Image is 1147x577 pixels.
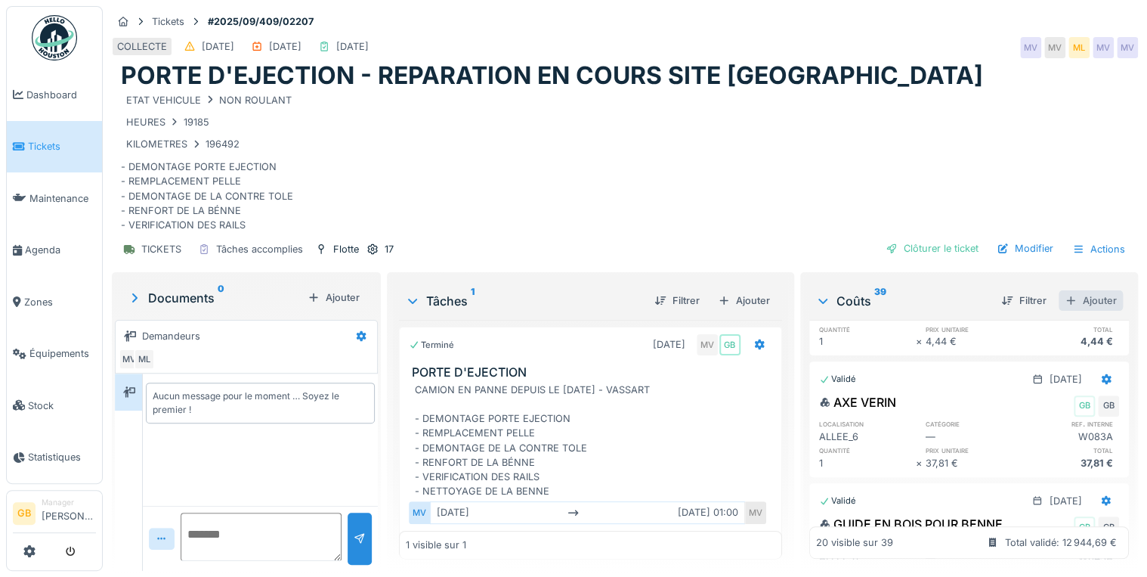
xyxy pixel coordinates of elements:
[142,329,200,343] div: Demandeurs
[1098,396,1119,417] div: GB
[29,191,96,206] span: Maintenance
[28,399,96,413] span: Stock
[1022,334,1119,349] div: 4,44 €
[7,172,102,225] a: Maintenance
[202,14,320,29] strong: #2025/09/409/02207
[430,501,744,523] div: [DATE] [DATE] 01:00
[29,346,96,361] span: Équipements
[819,515,1003,533] div: GUIDE EN BOIS POUR BENNE
[1022,445,1119,455] h6: total
[126,137,240,151] div: KILOMETRES 196492
[127,289,301,307] div: Documents
[819,445,916,455] h6: quantité
[32,15,77,60] img: Badge_color-CXgf-gQk.svg
[301,287,366,308] div: Ajouter
[126,115,209,129] div: HEURES 19185
[7,69,102,121] a: Dashboard
[121,91,1129,233] div: - DEMONTAGE PORTE EJECTION - REMPLACEMENT PELLE - DEMONTAGE DE LA CONTRE TOLE - RENFORT DE LA BÉN...
[1059,290,1123,311] div: Ajouter
[141,242,181,256] div: TICKETS
[1068,37,1090,58] div: ML
[24,295,96,309] span: Zones
[153,389,368,417] div: Aucun message pour le moment … Soyez le premier !
[1022,456,1119,470] div: 37,81 €
[1005,535,1117,550] div: Total validé: 12 944,69 €
[415,383,771,499] div: CAMION EN PANNE DEPUIS LE [DATE] - VASSART - DEMONTAGE PORTE EJECTION - REMPLACEMENT PELLE - DEMO...
[926,324,1022,334] h6: prix unitaire
[926,445,1022,455] h6: prix unitaire
[134,349,155,370] div: ML
[926,419,1022,429] h6: catégorie
[202,39,234,54] div: [DATE]
[819,393,896,411] div: AXE VERIN
[269,39,301,54] div: [DATE]
[653,337,685,352] div: [DATE]
[926,334,1022,349] div: 4,44 €
[1020,37,1041,58] div: MV
[1050,494,1082,508] div: [DATE]
[1074,396,1095,417] div: GB
[1022,419,1119,429] h6: ref. interne
[819,456,916,470] div: 1
[1050,372,1082,386] div: [DATE]
[719,334,740,355] div: GB
[1022,324,1119,334] h6: total
[26,88,96,102] span: Dashboard
[916,334,926,349] div: ×
[1022,430,1119,444] div: W083A
[412,365,774,380] h3: PORTE D'EJECTION
[409,339,454,352] div: Terminé
[7,276,102,328] a: Zones
[336,39,369,54] div: [DATE]
[1065,238,1132,260] div: Actions
[117,39,167,54] div: COLLECTE
[25,243,96,257] span: Agenda
[916,456,926,470] div: ×
[119,349,140,370] div: MV
[152,14,184,29] div: Tickets
[819,324,916,334] h6: quantité
[406,538,466,552] div: 1 visible sur 1
[28,450,96,464] span: Statistiques
[7,380,102,432] a: Stock
[1093,37,1114,58] div: MV
[745,501,766,523] div: MV
[218,289,224,307] sup: 0
[926,456,1022,470] div: 37,81 €
[926,430,1022,444] div: —
[819,334,916,349] div: 1
[1098,517,1119,538] div: GB
[405,292,642,310] div: Tâches
[7,328,102,380] a: Équipements
[816,535,893,550] div: 20 visible sur 39
[409,501,430,523] div: MV
[819,419,916,429] h6: localisation
[385,242,394,256] div: 17
[13,497,96,533] a: GB Manager[PERSON_NAME]
[712,290,776,311] div: Ajouter
[874,292,886,310] sup: 39
[7,225,102,277] a: Agenda
[819,430,916,444] div: ALLEE_6
[333,242,359,256] div: Flotte
[42,497,96,508] div: Manager
[1074,517,1095,538] div: GB
[697,334,718,355] div: MV
[42,497,96,529] li: [PERSON_NAME]
[1117,37,1138,58] div: MV
[1044,37,1065,58] div: MV
[815,292,989,310] div: Coûts
[13,502,36,525] li: GB
[126,93,292,107] div: ETAT VEHICULE NON ROULANT
[471,292,475,310] sup: 1
[216,242,303,256] div: Tâches accomplies
[991,238,1059,259] div: Modifier
[880,238,985,259] div: Clôturer le ticket
[819,373,856,386] div: Validé
[121,61,983,90] h1: PORTE D'EJECTION - REPARATION EN COURS SITE [GEOGRAPHIC_DATA]
[819,495,856,507] div: Validé
[648,290,706,311] div: Filtrer
[995,290,1053,311] div: Filtrer
[7,121,102,173] a: Tickets
[7,432,102,484] a: Statistiques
